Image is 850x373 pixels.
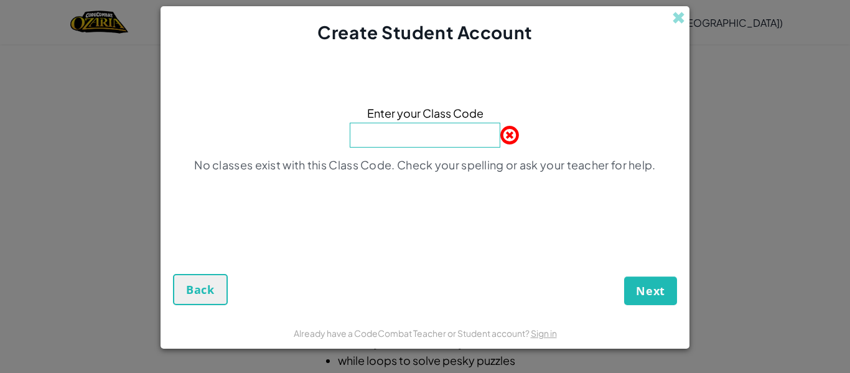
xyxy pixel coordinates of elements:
span: Enter your Class Code [367,104,483,122]
p: No classes exist with this Class Code. Check your spelling or ask your teacher for help. [194,158,655,172]
button: Next [624,276,677,305]
span: Back [186,282,215,297]
button: Back [173,274,228,305]
a: Sign in [531,328,557,339]
span: Next [636,283,665,298]
span: Already have a CodeCombat Teacher or Student account? [294,328,531,339]
span: Create Student Account [317,21,532,43]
